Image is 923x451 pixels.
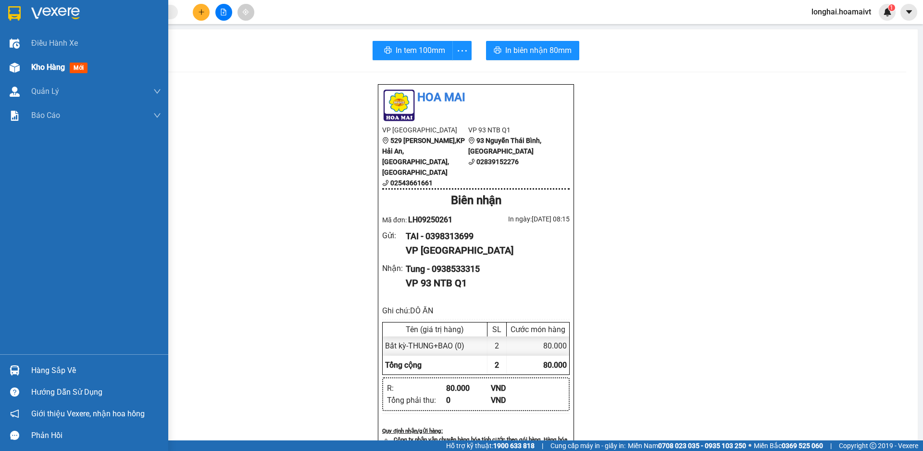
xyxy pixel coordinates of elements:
[82,31,150,43] div: Tung
[82,9,105,19] span: Nhận:
[658,442,746,450] strong: 0708 023 035 - 0935 103 250
[8,20,75,31] div: TAI
[748,444,751,448] span: ⚪️
[382,89,416,122] img: logo.jpg
[215,4,232,21] button: file-add
[491,382,536,394] div: VND
[382,230,406,242] div: Gửi :
[382,214,476,226] div: Mã đơn:
[10,431,19,440] span: message
[543,361,567,370] span: 80.000
[446,440,535,451] span: Hỗ trợ kỹ thuật:
[468,137,475,144] span: environment
[890,4,893,11] span: 1
[468,158,475,165] span: phone
[385,325,485,334] div: Tên (giá trị hàng)
[446,382,491,394] div: 80.000
[7,63,16,73] span: R :
[193,4,210,21] button: plus
[382,180,389,186] span: phone
[494,46,501,55] span: printer
[70,63,87,73] span: mới
[490,325,504,334] div: SL
[382,137,465,176] b: 529 [PERSON_NAME],KP Hải An, [GEOGRAPHIC_DATA], [GEOGRAPHIC_DATA]
[900,4,917,21] button: caret-down
[153,88,161,95] span: down
[10,387,19,397] span: question-circle
[384,46,392,55] span: printer
[468,137,541,155] b: 93 Nguyễn Thái Bình, [GEOGRAPHIC_DATA]
[406,230,562,243] div: TAI - 0398313699
[10,365,20,375] img: warehouse-icon
[905,8,913,16] span: caret-down
[8,6,21,21] img: logo-vxr
[10,39,20,49] img: warehouse-icon
[628,440,746,451] span: Miền Nam
[31,109,60,121] span: Báo cáo
[493,442,535,450] strong: 1900 633 818
[830,440,832,451] span: |
[382,426,570,435] div: Quy định nhận/gửi hàng :
[452,41,472,60] button: more
[373,41,453,60] button: printerIn tem 100mm
[382,89,570,107] li: Hoa Mai
[31,408,145,420] span: Giới thiệu Vexere, nhận hoa hồng
[408,215,452,224] span: LH09250261
[550,440,625,451] span: Cung cấp máy in - giấy in:
[385,341,464,350] span: Bất kỳ - THUNG+BAO (0)
[507,336,569,355] div: 80.000
[382,262,406,274] div: Nhận :
[491,394,536,406] div: VND
[31,385,161,399] div: Hướng dẫn sử dụng
[8,31,75,45] div: 0398313699
[406,243,562,258] div: VP [GEOGRAPHIC_DATA]
[453,45,471,57] span: more
[82,43,150,56] div: 0938533315
[31,37,78,49] span: Điều hành xe
[220,9,227,15] span: file-add
[487,336,507,355] div: 2
[198,9,205,15] span: plus
[888,4,895,11] sup: 1
[486,41,579,60] button: printerIn biên nhận 80mm
[754,440,823,451] span: Miền Bắc
[8,8,75,20] div: Long Hải
[446,394,491,406] div: 0
[476,214,570,224] div: In ngày: [DATE] 08:15
[542,440,543,451] span: |
[505,44,572,56] span: In biên nhận 80mm
[31,85,59,97] span: Quản Lý
[782,442,823,450] strong: 0369 525 060
[385,361,422,370] span: Tổng cộng
[242,9,249,15] span: aim
[509,325,567,334] div: Cước món hàng
[10,63,20,73] img: warehouse-icon
[870,442,876,449] span: copyright
[406,262,562,276] div: Tung - 0938533315
[468,125,554,135] li: VP 93 NTB Q1
[31,428,161,443] div: Phản hồi
[382,137,389,144] span: environment
[495,361,499,370] span: 2
[82,8,150,31] div: 93 NTB Q1
[8,9,23,19] span: Gửi:
[804,6,879,18] span: longhai.hoamaivt
[390,179,433,187] b: 02543661661
[387,382,446,394] div: R :
[153,112,161,119] span: down
[31,63,65,72] span: Kho hàng
[382,305,570,317] div: Ghi chú: DÔ ĂN
[476,158,519,166] b: 02839152276
[382,125,468,135] li: VP [GEOGRAPHIC_DATA]
[10,409,19,418] span: notification
[883,8,892,16] img: icon-new-feature
[396,44,445,56] span: In tem 100mm
[7,62,77,74] div: 80.000
[10,111,20,121] img: solution-icon
[406,276,562,291] div: VP 93 NTB Q1
[31,363,161,378] div: Hàng sắp về
[387,394,446,406] div: Tổng phải thu :
[10,87,20,97] img: warehouse-icon
[237,4,254,21] button: aim
[382,192,570,210] div: Biên nhận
